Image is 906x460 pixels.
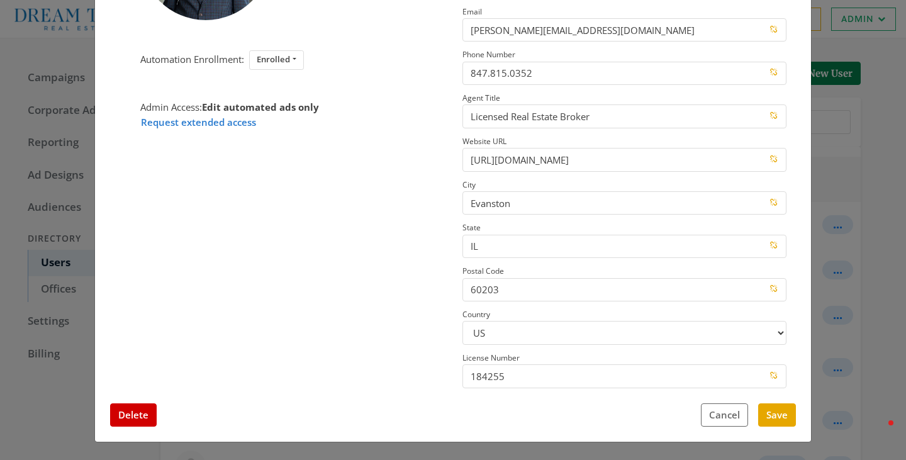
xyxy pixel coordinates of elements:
small: Country [462,309,490,320]
button: Delete [110,403,157,427]
input: Email [462,18,786,42]
small: Email [462,6,482,17]
small: Agent Title [462,93,500,103]
button: Cancel [701,403,748,427]
input: State [462,235,786,258]
input: Agent Title [462,104,786,128]
small: State [462,222,481,233]
input: City [462,191,786,215]
small: Postal Code [462,266,504,276]
button: Request extended access [140,115,257,130]
small: City [462,179,476,190]
small: Phone Number [462,49,515,60]
select: Country [462,321,786,344]
iframe: Intercom live chat [863,417,893,447]
span: Admin Access: [140,101,319,113]
button: Save [758,403,796,427]
span: Automation Enrollment: [140,53,244,65]
button: Enrolled [249,50,304,70]
small: License Number [462,352,520,363]
input: Website URL [462,148,786,171]
small: Website URL [462,136,506,147]
strong: Edit automated ads only [202,101,319,113]
input: Phone Number [462,62,786,85]
input: License Number [462,364,786,388]
input: Postal Code [462,278,786,301]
